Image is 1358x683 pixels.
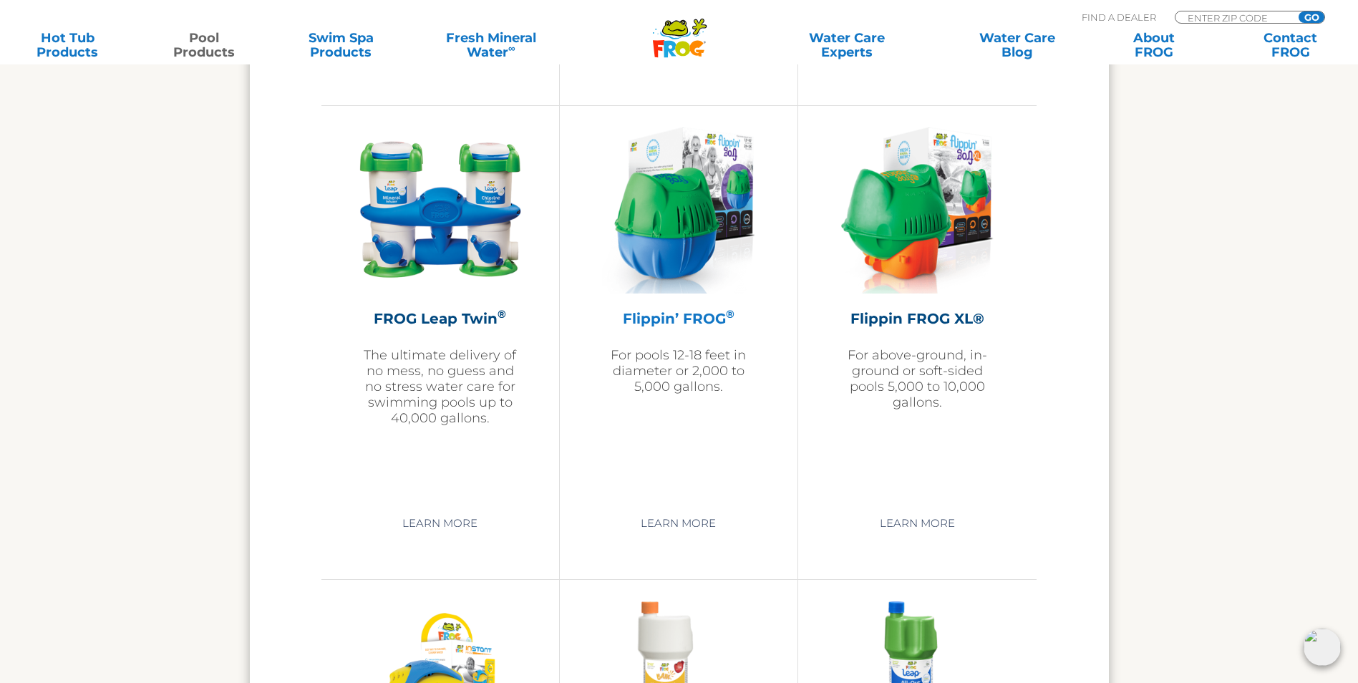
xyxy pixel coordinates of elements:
[1304,629,1341,666] img: openIcon
[498,307,506,321] sup: ®
[151,31,258,59] a: PoolProducts
[834,127,1001,500] a: Flippin FROG XL®For above-ground, in-ground or soft-sided pools 5,000 to 10,000 gallons.
[834,347,1001,410] p: For above-ground, in-ground or soft-sided pools 5,000 to 10,000 gallons.
[834,308,1001,329] h2: Flippin FROG XL®
[761,31,933,59] a: Water CareExperts
[726,307,734,321] sup: ®
[357,127,523,294] img: InfuzerTwin-300x300.png
[596,308,762,329] h2: Flippin’ FROG
[841,127,994,294] img: flippin-frog-xl-featured-img-v2-275x300.png
[863,510,971,536] a: Learn More
[1082,11,1156,24] p: Find A Dealer
[602,127,755,294] img: flippin-frog-featured-img-277x300.png
[596,347,762,394] p: For pools 12-18 feet in diameter or 2,000 to 5,000 gallons.
[508,42,515,54] sup: ∞
[1100,31,1207,59] a: AboutFROG
[425,31,558,59] a: Fresh MineralWater∞
[357,127,523,500] a: FROG Leap Twin®The ultimate delivery of no mess, no guess and no stress water care for swimming p...
[357,308,523,329] h2: FROG Leap Twin
[1299,11,1324,23] input: GO
[964,31,1070,59] a: Water CareBlog
[357,347,523,426] p: The ultimate delivery of no mess, no guess and no stress water care for swimming pools up to 40,0...
[14,31,121,59] a: Hot TubProducts
[1237,31,1344,59] a: ContactFROG
[624,510,732,536] a: Learn More
[386,510,494,536] a: Learn More
[288,31,394,59] a: Swim SpaProducts
[1186,11,1283,24] input: Zip Code Form
[596,127,762,500] a: Flippin’ FROG®For pools 12-18 feet in diameter or 2,000 to 5,000 gallons.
